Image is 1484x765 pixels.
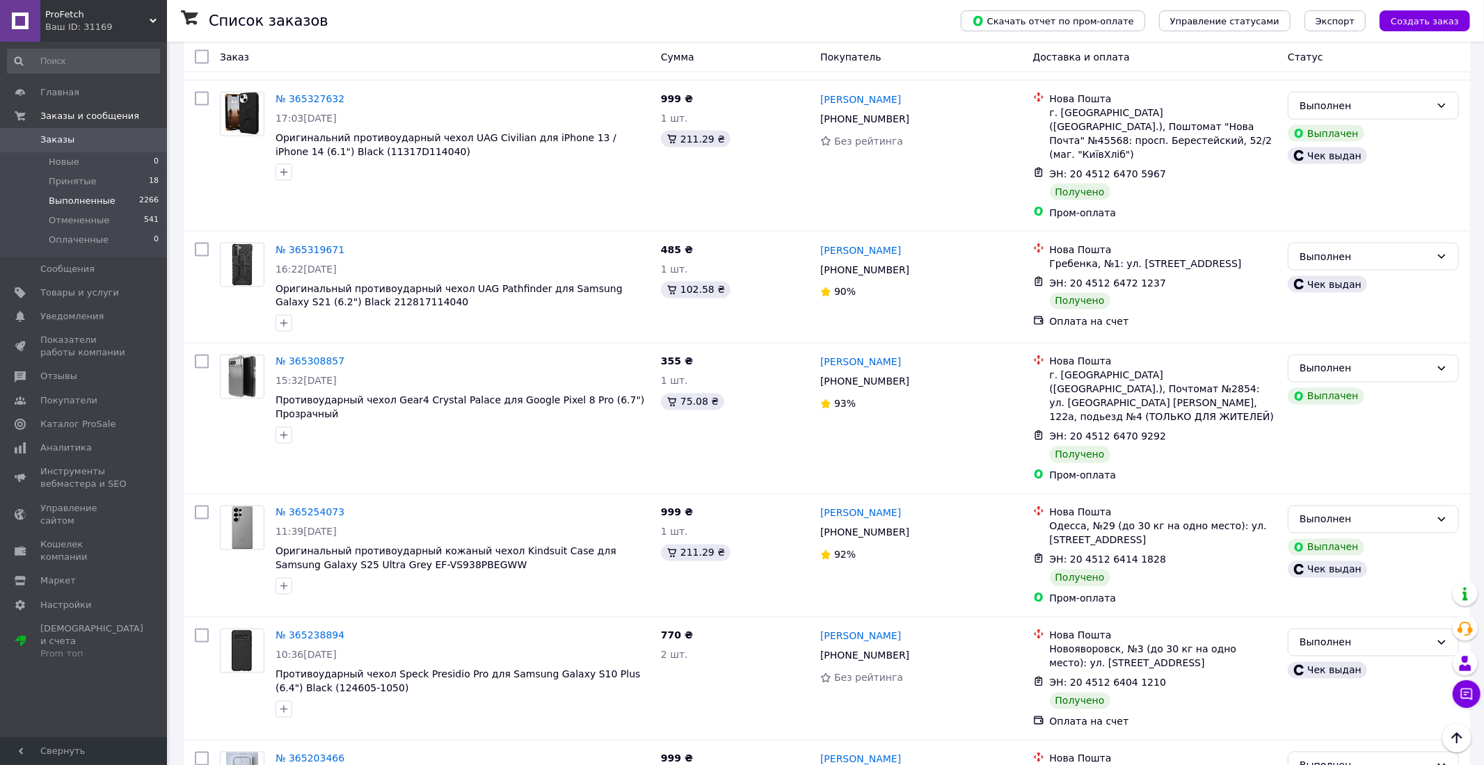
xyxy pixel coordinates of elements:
div: Чек выдан [1288,276,1367,293]
h1: Список заказов [209,13,328,29]
div: Пром-оплата [1050,592,1277,606]
div: Получено [1050,570,1110,586]
span: Отмененные [49,214,109,227]
div: Пром-оплата [1050,469,1277,483]
span: Без рейтинга [834,673,903,684]
div: Чек выдан [1288,147,1367,164]
a: № 365319671 [276,244,344,255]
a: [PERSON_NAME] [820,506,901,520]
span: 999 ₴ [661,507,693,518]
span: ЭН: 20 4512 6470 9292 [1050,431,1167,442]
div: Получено [1050,184,1110,200]
button: Создать заказ [1380,10,1470,31]
div: Выплачен [1288,125,1364,142]
div: Получено [1050,693,1110,709]
span: Заказ [220,51,249,63]
div: Нова Пошта [1050,243,1277,257]
a: Создать заказ [1366,15,1470,26]
span: Выполненные [49,195,115,207]
img: Фото товару [225,92,260,136]
div: [PHONE_NUMBER] [817,372,912,392]
button: Скачать отчет по пром-оплате [961,10,1145,31]
span: Настройки [40,599,91,611]
div: Чек выдан [1288,561,1367,578]
span: 2266 [139,195,159,207]
div: Оплата на счет [1050,715,1277,729]
span: Сумма [661,51,694,63]
span: Уведомления [40,310,104,323]
span: 1 шт. [661,264,688,275]
span: 1 шт. [661,113,688,124]
a: Противоударный чехол Gear4 Crystal Palace для Google Pixel 8 Pro (6.7") Прозрачный [276,395,644,420]
div: Prom топ [40,647,143,660]
div: Нова Пошта [1050,506,1277,520]
span: Доставка и оплата [1033,51,1130,63]
a: Оригинальний противоударный чехол UAG Civilian для iPhone 13 / iPhone 14 (6.1") Black (11317D114040) [276,132,616,157]
span: 93% [834,398,856,410]
a: Фото товару [220,243,264,287]
a: № 365327632 [276,93,344,104]
input: Поиск [7,49,160,74]
button: Экспорт [1305,10,1366,31]
span: Создать заказ [1391,16,1459,26]
span: Маркет [40,574,76,587]
div: Получено [1050,293,1110,309]
div: Пром-оплата [1050,206,1277,220]
span: ЭН: 20 4512 6470 5967 [1050,168,1167,179]
div: Выполнен [1300,512,1430,527]
div: Одесса, №29 (до 30 кг на одно место): ул. [STREET_ADDRESS] [1050,520,1277,547]
div: Выплачен [1288,539,1364,556]
a: Фото товару [220,506,264,550]
a: № 365308857 [276,356,344,367]
div: Выполнен [1300,361,1430,376]
span: 1 шт. [661,376,688,387]
span: Покупатели [40,394,97,407]
button: Чат с покупателем [1453,680,1481,708]
span: ProFetch [45,8,150,21]
span: 355 ₴ [661,356,693,367]
div: Выполнен [1300,98,1430,113]
img: Фото товару [232,506,253,549]
div: Выполнен [1300,635,1430,650]
div: 211.29 ₴ [661,545,731,561]
div: Чек выдан [1288,662,1367,679]
div: Гребенка, №1: ул. [STREET_ADDRESS] [1050,257,1277,271]
span: 999 ₴ [661,93,693,104]
a: Фото товару [220,629,264,673]
span: 11:39[DATE] [276,526,337,538]
a: Оригинальный противоударный чехол UAG Pathfinder для Samsung Galaxy S21 (6.2") Black 212817114040 [276,283,623,308]
span: Каталог ProSale [40,418,115,430]
span: Инструменты вебмастера и SEO [40,465,129,490]
span: 16:22[DATE] [276,264,337,275]
button: Управление статусами [1159,10,1291,31]
span: 0 [154,156,159,168]
div: [PHONE_NUMBER] [817,260,912,280]
div: Выполнен [1300,249,1430,264]
div: Нова Пошта [1050,355,1277,369]
span: Заказы [40,134,74,146]
a: № 365238894 [276,630,344,641]
div: 211.29 ₴ [661,131,731,147]
span: Аналитика [40,442,92,454]
span: Противоударный чехол Speck Presidio Pro для Samsung Galaxy S10 Plus (6.4") Black (124605-1050) [276,669,640,694]
span: Товары и услуги [40,287,119,299]
span: Статус [1288,51,1323,63]
button: Наверх [1442,723,1471,752]
div: г. [GEOGRAPHIC_DATA] ([GEOGRAPHIC_DATA].), Почтомат №2854: ул. [GEOGRAPHIC_DATA] [PERSON_NAME], 1... [1050,369,1277,424]
div: Оплата на счет [1050,315,1277,329]
span: Сообщения [40,263,95,275]
span: 999 ₴ [661,753,693,764]
a: Оригинальный противоударный кожаный чехол Kindsuit Case для Samsung Galaxy S25 Ultra Grey EF-VS93... [276,546,616,571]
img: Фото товару [231,629,253,673]
span: [DEMOGRAPHIC_DATA] и счета [40,622,143,661]
span: Новые [49,156,79,168]
span: 2 шт. [661,650,688,661]
span: 541 [144,214,159,227]
a: Фото товару [220,92,264,136]
a: [PERSON_NAME] [820,92,901,106]
div: 102.58 ₴ [661,282,731,298]
div: [PHONE_NUMBER] [817,523,912,542]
